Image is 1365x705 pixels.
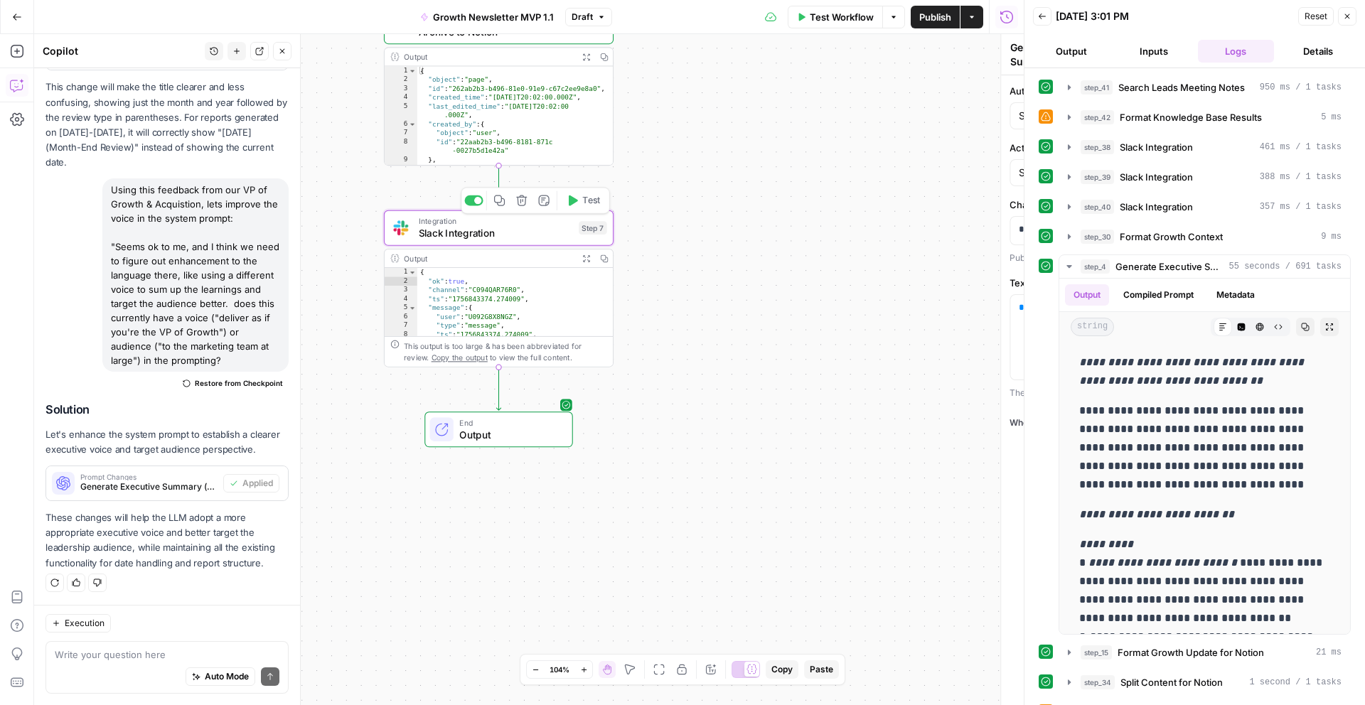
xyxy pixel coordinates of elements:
p: Let's enhance the system prompt to establish a clearer executive voice and target audience perspe... [45,427,289,457]
span: Toggle code folding, rows 1 through 13 [408,268,416,277]
button: 461 ms / 1 tasks [1059,136,1350,158]
span: Growth Newsletter MVP 1.1 [433,10,554,24]
span: Draft [572,11,593,23]
div: 6 [385,120,417,129]
span: 21 ms [1316,646,1342,659]
div: 3 [385,286,417,295]
label: Text [1010,276,1276,290]
span: Slack Integration [1120,170,1193,184]
span: 1 second / 1 tasks [1249,676,1342,689]
span: step_38 [1081,140,1114,154]
div: Copilot [43,44,200,58]
div: 7 [385,321,417,330]
div: 6 [385,313,417,322]
span: 950 ms / 1 tasks [1260,81,1342,94]
div: Using this feedback from our VP of Growth & Acquistion, lets improve the voice in the system prom... [102,178,289,372]
span: step_15 [1081,645,1112,660]
label: Action [1010,141,1276,155]
button: Reset [1298,7,1334,26]
p: This change will make the title clearer and less confusing, showing just the month and year follo... [45,80,289,170]
div: 10 [385,164,417,173]
span: 461 ms / 1 tasks [1260,141,1342,154]
span: Applied [242,477,273,490]
span: Toggle code folding, rows 1 through 50 [408,66,416,75]
button: Logs [1198,40,1275,63]
button: 357 ms / 1 tasks [1059,195,1350,218]
div: Output [404,252,573,264]
button: Test [560,191,606,210]
button: Metadata [1208,284,1263,306]
div: 8 [385,330,417,340]
div: Output [404,51,573,63]
span: step_39 [1081,170,1114,184]
div: 9 [385,156,417,165]
p: The formatted text of the message to be published [1010,386,1276,400]
span: step_42 [1081,110,1114,124]
button: 1 second / 1 tasks [1059,671,1350,694]
span: Test Workflow [810,10,874,24]
div: 55 seconds / 691 tasks [1059,279,1350,634]
span: step_30 [1081,230,1114,244]
button: Output [1065,284,1109,306]
span: step_4 [1081,259,1110,274]
div: 1 [385,268,417,277]
span: Slack Integration [1120,200,1193,214]
button: 950 ms / 1 tasks [1059,76,1350,99]
span: 388 ms / 1 tasks [1260,171,1342,183]
span: 5 ms [1321,111,1342,124]
span: Toggle code folding, rows 5 through 12 [408,303,416,313]
span: Slack Integration [419,226,573,241]
span: Test [582,194,600,208]
span: 357 ms / 1 tasks [1260,200,1342,213]
span: 55 seconds / 691 tasks [1229,260,1342,273]
span: Archive to Notion [419,24,569,39]
div: IntegrationSlack IntegrationStep 7TestOutput{ "ok":true, "channel":"C094QAR76R0", "ts":"175684337... [384,210,614,367]
span: Split Content for Notion [1120,675,1223,689]
div: 8 [385,138,417,156]
div: 2 [385,277,417,286]
button: 388 ms / 1 tasks [1059,166,1350,188]
button: 21 ms [1059,641,1350,664]
span: 104% [550,664,569,675]
div: 4 [385,295,417,304]
button: Output [1033,40,1110,63]
textarea: Generate Executive Summary [1010,41,1140,69]
span: string [1071,318,1114,336]
span: Toggle code folding, rows 6 through 9 [408,120,416,129]
span: Execution [65,617,105,630]
button: Applied [223,474,279,493]
div: Archive to NotionOutput{ "object":"page", "id":"262ab2b3-b496-81e0-91e9-c67c2ee9e8a0", "created_t... [384,9,614,166]
label: Authentication [1010,84,1276,98]
span: When the step fails: [1010,416,1105,429]
span: Format Growth Context [1120,230,1223,244]
div: 3 [385,84,417,93]
span: Prompt Changes [80,473,218,480]
span: Restore from Checkpoint [195,377,283,389]
span: Format Knowledge Base Results [1120,110,1262,124]
img: Slack-mark-RGB.png [393,220,408,235]
span: Toggle code folding, rows 10 through 13 [408,164,416,173]
div: This output is too large & has been abbreviated for review. to view the full content. [404,340,607,363]
g: Edge from step_7 to end [496,367,500,410]
span: Reset [1305,10,1327,23]
button: Publish [911,6,960,28]
span: Search Leads Meeting Notes [1118,80,1245,95]
button: Compiled Prompt [1115,284,1202,306]
span: Integration [419,215,573,227]
button: Test Workflow [788,6,882,28]
span: Auto Mode [205,670,249,683]
div: 5 [385,303,417,313]
div: Step 7 [579,221,607,235]
button: Inputs [1115,40,1192,63]
button: Growth Newsletter MVP 1.1 [412,6,562,28]
span: step_34 [1081,675,1115,689]
div: EndOutput [384,411,614,447]
label: Channel [1010,198,1276,212]
p: Public or private channel to send message to [1010,251,1276,265]
span: Publish [919,10,951,24]
span: step_41 [1081,80,1113,95]
span: 9 ms [1321,230,1342,243]
button: 5 ms [1059,106,1350,129]
button: Auto Mode [186,667,255,686]
div: 1 [385,66,417,75]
